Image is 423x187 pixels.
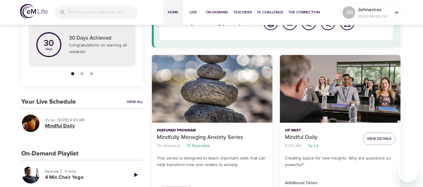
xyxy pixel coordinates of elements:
[363,133,395,145] button: View Details
[44,39,54,48] p: 30
[285,155,395,168] p: Creating space for new insights: Why are questions so powerful?
[128,167,143,182] a: Play Episode
[166,9,181,16] span: Home
[68,6,138,19] input: Find programs, teachers, etc...
[157,155,267,168] p: This series is designed to teach important skills that can help transform how one relates to anxi...
[367,135,391,142] span: View Details
[206,9,228,16] span: On-Demand
[285,180,395,186] p: Additional Times
[257,9,283,16] span: 1% Challenge
[45,174,123,181] h5: 4 Min Chair Yoga
[21,165,40,184] button: 4 Min Chair Yoga
[308,143,319,149] p: Vy Le
[186,9,201,16] span: Live
[152,55,272,123] button: Mindfully Managing Anxiety Series
[127,99,143,105] a: View All
[45,117,138,123] p: Vy Le · [DATE] 8:00 AM
[285,142,358,150] nav: breadcrumb
[285,128,358,133] p: Up Next
[45,123,138,129] h5: Mindful Daily
[304,142,305,150] li: ·
[44,48,54,50] p: days
[21,150,78,157] h3: On-Demand Playlist
[157,133,267,142] p: Mindfully Managing Anxiety Series
[187,143,210,149] p: 10 Episodes
[285,133,358,142] p: Mindful Daily
[69,42,128,55] p: Congratulations on earning all rewards!
[69,34,128,42] p: 30 Days Achieved
[358,13,391,19] p: 20282 Mindful Minutes
[343,6,355,19] div: JM
[183,142,184,150] li: ·
[288,9,320,16] span: The Connection
[20,4,48,19] img: logo
[398,162,418,182] iframe: Button to launch messaging window
[157,143,180,149] p: On-Demand
[157,142,267,150] nav: breadcrumb
[45,169,123,174] p: Episode 2 · 4 mins
[157,128,267,133] p: Featured Program
[280,55,400,123] button: Mindful Daily
[358,6,391,13] p: Johnemac
[285,143,302,149] p: 8:00 AM
[233,9,252,16] span: Teachers
[21,98,76,106] h3: Your Live Schedule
